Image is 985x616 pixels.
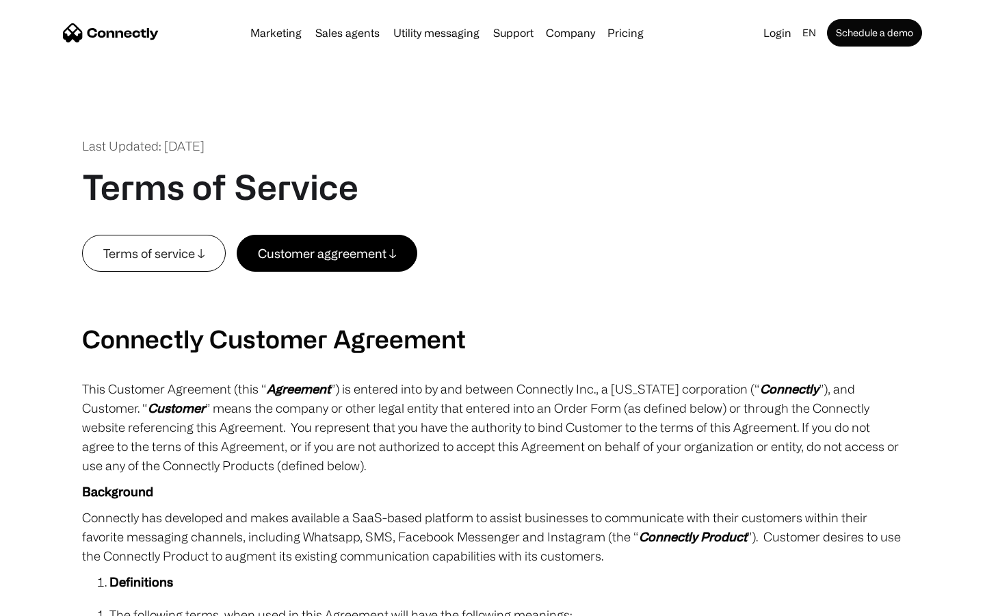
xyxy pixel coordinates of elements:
[488,27,539,38] a: Support
[758,23,797,42] a: Login
[82,485,153,498] strong: Background
[82,137,205,155] div: Last Updated: [DATE]
[82,508,903,565] p: Connectly has developed and makes available a SaaS-based platform to assist businesses to communi...
[827,19,922,47] a: Schedule a demo
[14,591,82,611] aside: Language selected: English
[802,23,816,42] div: en
[760,382,819,396] em: Connectly
[103,244,205,263] div: Terms of service ↓
[797,23,824,42] div: en
[82,272,903,291] p: ‍
[27,592,82,611] ul: Language list
[109,575,173,589] strong: Definitions
[388,27,485,38] a: Utility messaging
[82,324,903,353] h2: Connectly Customer Agreement
[82,166,358,207] h1: Terms of Service
[546,23,595,42] div: Company
[602,27,649,38] a: Pricing
[267,382,330,396] em: Agreement
[310,27,385,38] a: Sales agents
[63,23,159,43] a: home
[82,379,903,475] p: This Customer Agreement (this “ ”) is entered into by and between Connectly Inc., a [US_STATE] co...
[245,27,307,38] a: Marketing
[258,244,396,263] div: Customer aggreement ↓
[542,23,599,42] div: Company
[82,298,903,317] p: ‍
[148,401,205,415] em: Customer
[639,530,747,543] em: Connectly Product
